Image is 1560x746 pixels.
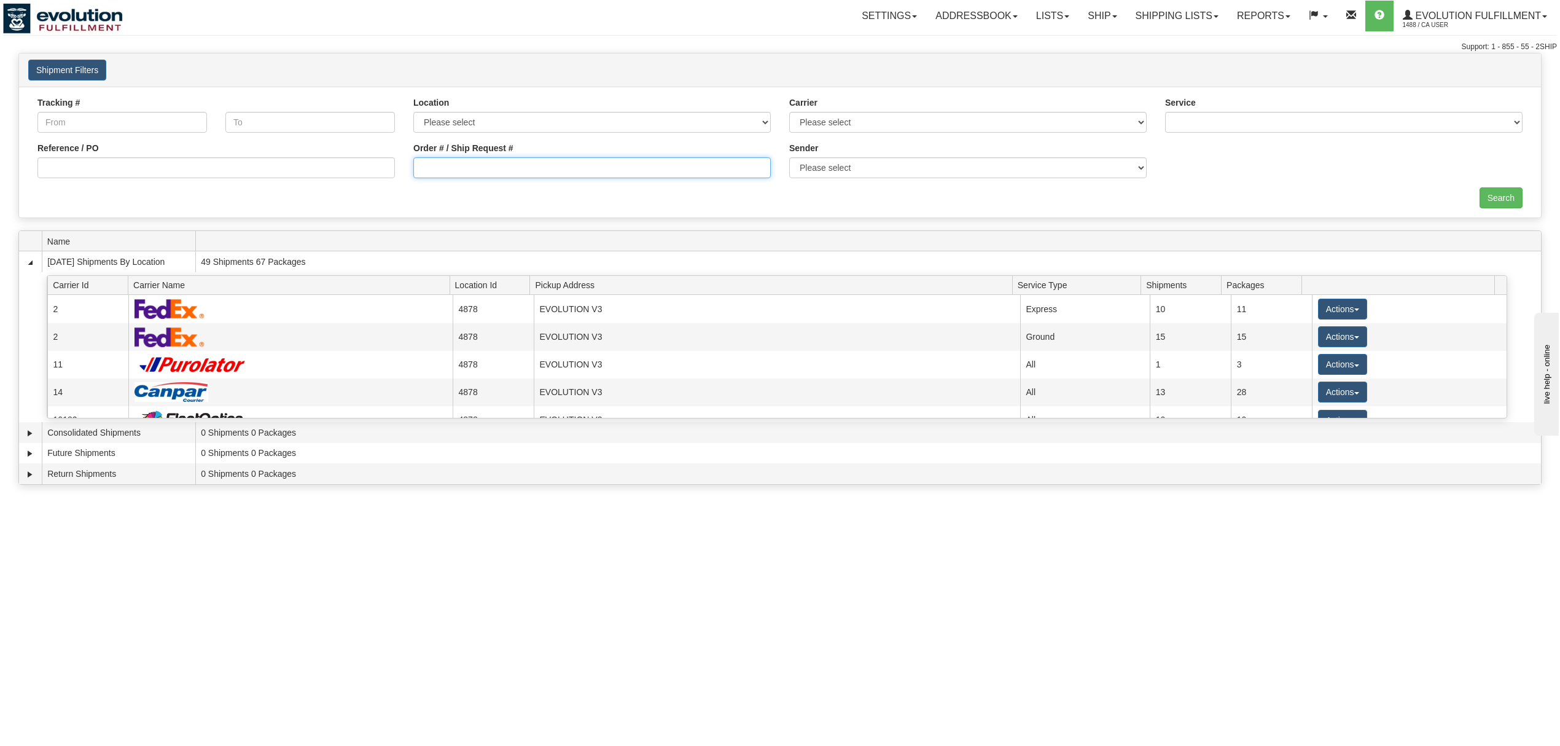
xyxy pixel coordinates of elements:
[135,410,249,430] img: FleetOptics Inc.
[926,1,1027,31] a: Addressbook
[534,379,1020,406] td: EVOLUTION V3
[1231,295,1312,323] td: 11
[42,251,195,272] td: [DATE] Shipments By Location
[1318,410,1367,431] button: Actions
[3,3,123,34] img: logo1488.jpg
[1413,10,1541,21] span: Evolution Fulfillment
[195,443,1541,464] td: 0 Shipments 0 Packages
[413,96,449,109] label: Location
[24,447,36,460] a: Expand
[1318,299,1367,320] button: Actions
[789,142,818,154] label: Sender
[453,351,534,379] td: 4878
[42,422,195,443] td: Consolidated Shipments
[852,1,926,31] a: Settings
[1020,379,1150,406] td: All
[47,232,195,251] span: Name
[1020,406,1150,434] td: All
[1018,275,1141,294] span: Service Type
[1231,379,1312,406] td: 28
[37,96,80,109] label: Tracking #
[1318,382,1367,402] button: Actions
[24,427,36,439] a: Expand
[53,275,128,294] span: Carrier Id
[1150,351,1231,379] td: 1
[47,295,128,323] td: 2
[135,382,208,402] img: Canpar
[789,96,817,109] label: Carrier
[534,295,1020,323] td: EVOLUTION V3
[1146,275,1221,294] span: Shipments
[413,142,513,154] label: Order # / Ship Request #
[1231,406,1312,434] td: 10
[1165,96,1196,109] label: Service
[47,351,128,379] td: 11
[1027,1,1078,31] a: Lists
[1480,187,1523,208] input: Search
[1020,351,1150,379] td: All
[47,406,128,434] td: 10182
[3,42,1557,52] div: Support: 1 - 855 - 55 - 2SHIP
[47,379,128,406] td: 14
[1318,354,1367,375] button: Actions
[24,468,36,481] a: Expand
[1126,1,1228,31] a: Shipping lists
[535,275,1012,294] span: Pickup Address
[135,299,205,319] img: FedEx Express®
[24,256,36,269] a: Collapse
[1020,323,1150,351] td: Ground
[455,275,530,294] span: Location Id
[37,142,99,154] label: Reference / PO
[1078,1,1126,31] a: Ship
[1394,1,1556,31] a: Evolution Fulfillment 1488 / CA User
[195,251,1541,272] td: 49 Shipments 67 Packages
[1020,295,1150,323] td: Express
[28,60,106,80] button: Shipment Filters
[534,406,1020,434] td: EVOLUTION V3
[37,112,207,133] input: From
[1150,406,1231,434] td: 10
[534,351,1020,379] td: EVOLUTION V3
[133,275,450,294] span: Carrier Name
[1150,295,1231,323] td: 10
[453,295,534,323] td: 4878
[42,443,195,464] td: Future Shipments
[135,356,251,373] img: Purolator
[135,327,205,347] img: FedEx Express®
[195,463,1541,484] td: 0 Shipments 0 Packages
[1403,19,1495,31] span: 1488 / CA User
[534,323,1020,351] td: EVOLUTION V3
[1231,351,1312,379] td: 3
[453,379,534,406] td: 4878
[453,406,534,434] td: 4878
[1150,379,1231,406] td: 13
[42,463,195,484] td: Return Shipments
[1318,326,1367,347] button: Actions
[195,422,1541,443] td: 0 Shipments 0 Packages
[1532,310,1559,436] iframe: chat widget
[1150,323,1231,351] td: 15
[9,10,114,20] div: live help - online
[47,323,128,351] td: 2
[453,323,534,351] td: 4878
[1231,323,1312,351] td: 15
[1228,1,1300,31] a: Reports
[1227,275,1301,294] span: Packages
[225,112,395,133] input: To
